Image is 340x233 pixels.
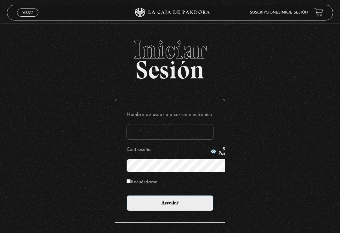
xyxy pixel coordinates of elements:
[250,11,280,14] a: Suscripciones
[127,195,213,211] input: Acceder
[22,11,33,14] span: Menu
[210,147,237,156] button: Show Password
[127,111,213,119] label: Nombre de usuario o correo electrónico
[314,8,323,17] a: View your shopping cart
[280,11,308,14] a: Inicie sesión
[218,147,237,156] span: Show Password
[127,178,157,186] label: Recuérdame
[127,179,131,183] input: Recuérdame
[7,37,333,62] span: Iniciar
[20,16,35,20] span: Cerrar
[7,37,333,77] h2: Sesión
[127,145,208,154] label: Contraseña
